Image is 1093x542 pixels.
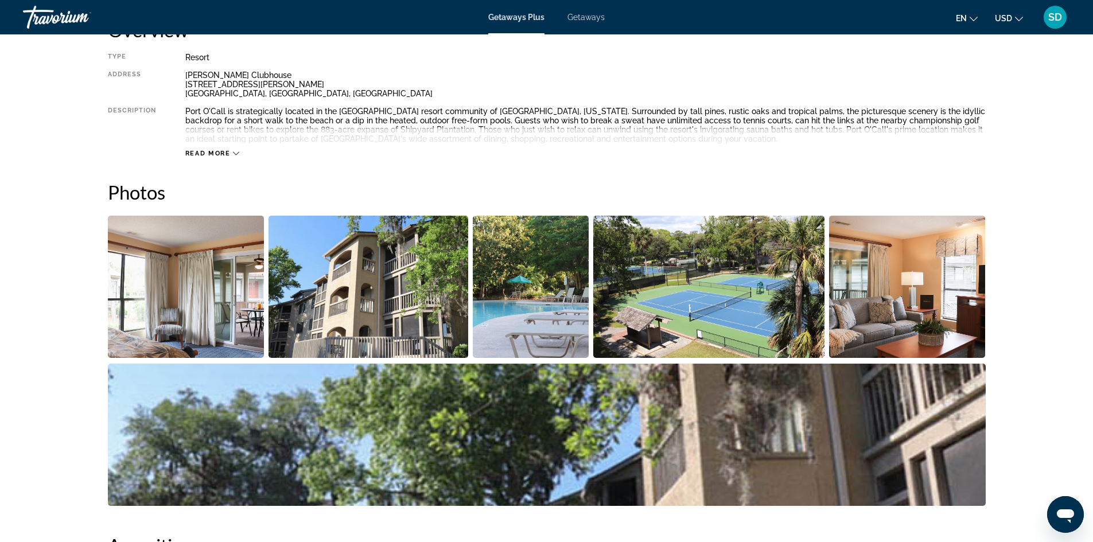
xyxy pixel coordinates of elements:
[995,14,1012,23] span: USD
[829,215,986,358] button: Open full-screen image slider
[995,10,1023,26] button: Change currency
[185,53,986,62] div: Resort
[567,13,605,22] a: Getaways
[108,363,986,506] button: Open full-screen image slider
[1048,11,1062,23] span: SD
[185,107,986,143] div: Port O'Call is strategically located in the [GEOGRAPHIC_DATA] resort community of [GEOGRAPHIC_DAT...
[185,71,986,98] div: [PERSON_NAME] Clubhouse [STREET_ADDRESS][PERSON_NAME] [GEOGRAPHIC_DATA], [GEOGRAPHIC_DATA], [GEOG...
[108,53,157,62] div: Type
[1047,496,1084,533] iframe: Button to launch messaging window
[956,14,967,23] span: en
[593,215,824,358] button: Open full-screen image slider
[108,71,157,98] div: Address
[269,215,468,358] button: Open full-screen image slider
[108,215,265,358] button: Open full-screen image slider
[473,215,589,358] button: Open full-screen image slider
[956,10,978,26] button: Change language
[108,107,157,143] div: Description
[488,13,544,22] a: Getaways Plus
[1040,5,1070,29] button: User Menu
[108,181,986,204] h2: Photos
[185,149,240,158] button: Read more
[23,2,138,32] a: Travorium
[185,150,231,157] span: Read more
